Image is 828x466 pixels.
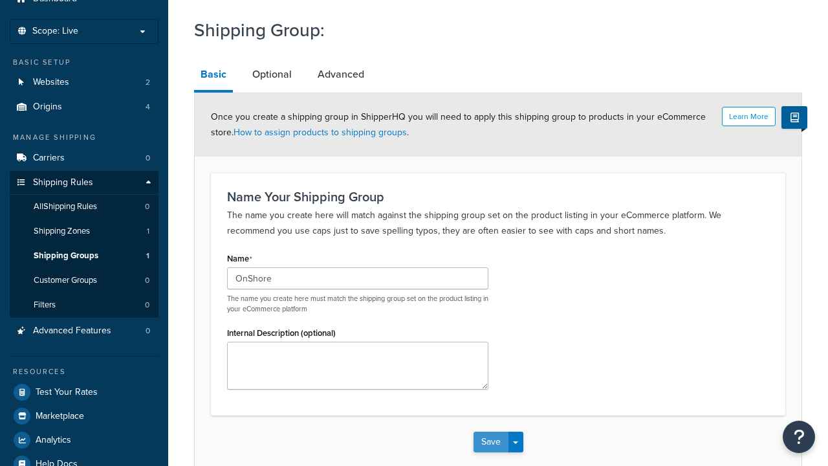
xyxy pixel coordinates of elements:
button: Save [474,432,508,452]
button: Show Help Docs [781,106,807,129]
span: Customer Groups [34,275,97,286]
li: Customer Groups [10,269,158,293]
button: Learn More [722,107,776,126]
span: 2 [146,77,150,88]
a: Analytics [10,428,158,452]
span: Scope: Live [32,26,78,37]
span: 0 [145,201,149,212]
span: 0 [146,153,150,164]
li: Advanced Features [10,319,158,343]
span: Analytics [36,435,71,446]
a: AllShipping Rules0 [10,195,158,219]
span: Carriers [33,153,65,164]
a: Shipping Zones1 [10,219,158,243]
a: Origins4 [10,95,158,119]
span: Marketplace [36,411,84,422]
li: Websites [10,71,158,94]
div: Basic Setup [10,57,158,68]
span: 0 [145,275,149,286]
span: 1 [147,226,149,237]
a: Shipping Rules [10,171,158,195]
label: Internal Description (optional) [227,328,336,338]
li: Shipping Groups [10,244,158,268]
a: Advanced Features0 [10,319,158,343]
a: Marketplace [10,405,158,428]
span: Shipping Groups [34,250,98,261]
span: Origins [33,102,62,113]
button: Open Resource Center [783,421,815,453]
a: Shipping Groups1 [10,244,158,268]
a: Filters0 [10,293,158,317]
span: 4 [146,102,150,113]
h3: Name Your Shipping Group [227,190,769,204]
li: Filters [10,293,158,317]
a: Carriers0 [10,146,158,170]
li: Shipping Zones [10,219,158,243]
span: Filters [34,300,56,311]
a: Customer Groups0 [10,269,158,293]
a: Basic [194,59,233,93]
li: Origins [10,95,158,119]
span: Once you create a shipping group in ShipperHQ you will need to apply this shipping group to produ... [211,110,706,139]
li: Carriers [10,146,158,170]
a: Websites2 [10,71,158,94]
a: Advanced [311,59,371,90]
div: Manage Shipping [10,132,158,143]
li: Shipping Rules [10,171,158,318]
span: All Shipping Rules [34,201,97,212]
span: 1 [146,250,149,261]
a: Optional [246,59,298,90]
span: Websites [33,77,69,88]
span: Test Your Rates [36,387,98,398]
span: Shipping Zones [34,226,90,237]
span: Shipping Rules [33,177,93,188]
a: How to assign products to shipping groups [234,126,407,139]
div: Resources [10,366,158,377]
p: The name you create here will match against the shipping group set on the product listing in your... [227,208,769,239]
p: The name you create here must match the shipping group set on the product listing in your eCommer... [227,294,488,314]
a: Test Your Rates [10,381,158,404]
span: Advanced Features [33,326,111,337]
label: Name [227,254,252,264]
span: 0 [145,300,149,311]
span: 0 [146,326,150,337]
h1: Shipping Group: [194,17,786,43]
